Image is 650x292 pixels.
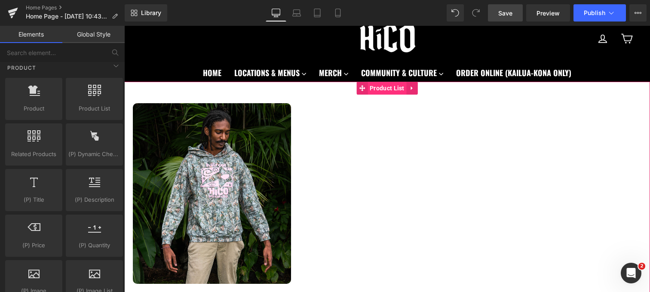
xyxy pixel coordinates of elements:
[467,4,484,22] button: Redo
[6,64,37,72] span: Product
[68,195,120,204] span: (P) Description
[526,4,570,22] a: Preview
[584,9,605,16] span: Publish
[141,9,161,17] span: Library
[17,38,509,56] ul: Primary
[307,4,328,22] a: Tablet
[621,263,641,283] iframe: Intercom live chat
[325,38,454,56] a: Order Online (Kailua-Kona Only)
[26,4,125,11] a: Home Pages
[328,4,348,22] a: Mobile
[266,4,286,22] a: Desktop
[125,4,167,22] a: New Library
[8,104,60,113] span: Product
[243,56,282,69] span: Product List
[72,38,104,56] a: Home
[286,4,307,22] a: Laptop
[62,26,125,43] a: Global Style
[68,241,120,250] span: (P) Quantity
[9,77,167,258] img: Test
[230,38,325,56] a: Community & Culture
[68,104,120,113] span: Product List
[104,38,188,56] a: Locations & Menus
[537,9,560,18] span: Preview
[573,4,626,22] button: Publish
[498,9,512,18] span: Save
[68,150,120,159] span: (P) Dynamic Checkout Button
[638,263,645,270] span: 2
[188,38,230,56] a: Merch
[282,56,294,69] a: Expand / Collapse
[447,4,464,22] button: Undo
[8,241,60,250] span: (P) Price
[8,150,60,159] span: Related Products
[26,13,108,20] span: Home Page - [DATE] 10:43:18
[629,4,647,22] button: More
[8,195,60,204] span: (P) Title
